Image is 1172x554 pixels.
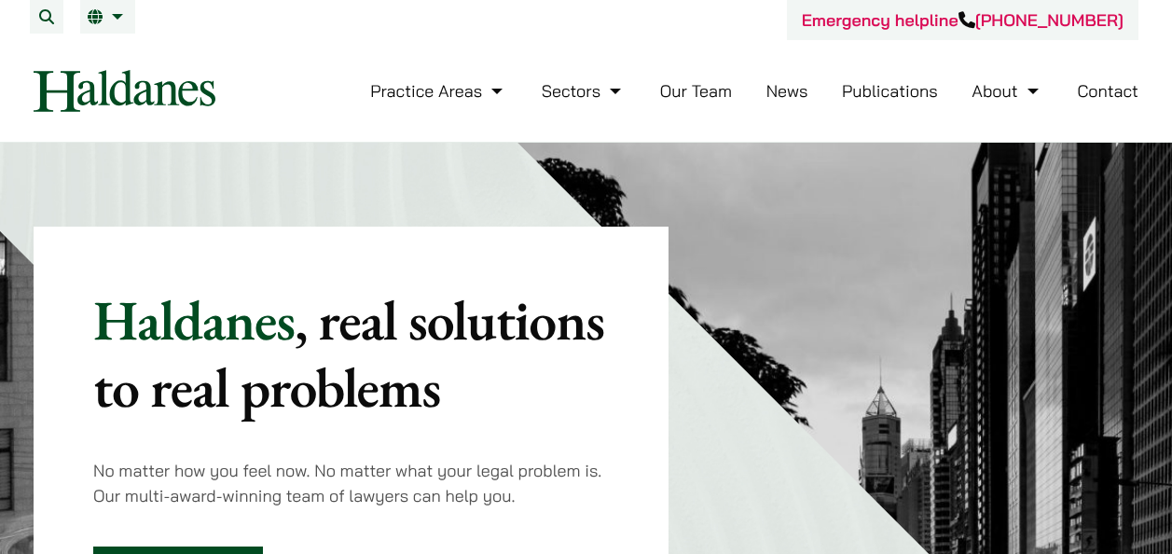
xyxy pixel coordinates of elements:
a: Emergency helpline[PHONE_NUMBER] [802,9,1124,31]
a: About [972,80,1042,102]
mark: , real solutions to real problems [93,284,604,423]
a: Sectors [542,80,626,102]
a: Contact [1077,80,1138,102]
img: Logo of Haldanes [34,70,215,112]
a: Publications [842,80,938,102]
p: No matter how you feel now. No matter what your legal problem is. Our multi-award-winning team of... [93,458,609,508]
a: EN [88,9,128,24]
a: News [766,80,808,102]
a: Our Team [660,80,732,102]
p: Haldanes [93,286,609,421]
a: Practice Areas [370,80,507,102]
